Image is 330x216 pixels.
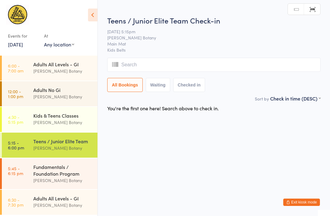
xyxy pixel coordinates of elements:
[146,78,170,92] button: Waiting
[2,158,97,189] a: 5:45 -6:15 pmFundamentals / Foundation Program[PERSON_NAME] Botany
[33,163,92,177] div: Fundamentals / Foundation Program
[107,58,321,72] input: Search
[44,41,74,48] div: Any location
[2,81,97,106] a: 12:00 -1:00 pmAdults No Gi[PERSON_NAME] Botany
[8,41,23,48] a: [DATE]
[33,93,92,100] div: [PERSON_NAME] Botany
[44,31,74,41] div: At
[33,61,92,68] div: Adults All Levels - GI
[107,35,311,41] span: [PERSON_NAME] Botany
[33,119,92,126] div: [PERSON_NAME] Botany
[107,78,143,92] button: All Bookings
[33,112,92,119] div: Kids & Teens Classes
[8,140,24,150] time: 5:15 - 6:00 pm
[107,15,321,25] h2: Teens / Junior Elite Team Check-in
[33,177,92,184] div: [PERSON_NAME] Botany
[2,190,97,215] a: 6:30 -7:30 pmAdults All Levels - GI[PERSON_NAME] Botany
[33,86,92,93] div: Adults No Gi
[2,56,97,81] a: 6:00 -7:00 amAdults All Levels - GI[PERSON_NAME] Botany
[6,5,29,25] img: Gracie Botany
[33,195,92,202] div: Adults All Levels - GI
[33,138,92,145] div: Teens / Junior Elite Team
[107,41,311,47] span: Main Mat
[8,197,24,207] time: 6:30 - 7:30 pm
[283,199,320,206] button: Exit kiosk mode
[255,96,269,102] label: Sort by
[107,47,321,53] span: Kids Belts
[8,166,23,176] time: 5:45 - 6:15 pm
[8,115,23,124] time: 4:30 - 5:15 pm
[33,202,92,209] div: [PERSON_NAME] Botany
[2,107,97,132] a: 4:30 -5:15 pmKids & Teens Classes[PERSON_NAME] Botany
[33,68,92,75] div: [PERSON_NAME] Botany
[8,31,38,41] div: Events for
[2,133,97,158] a: 5:15 -6:00 pmTeens / Junior Elite Team[PERSON_NAME] Botany
[8,63,24,73] time: 6:00 - 7:00 am
[33,145,92,152] div: [PERSON_NAME] Botany
[173,78,205,92] button: Checked in
[8,89,23,99] time: 12:00 - 1:00 pm
[270,95,321,102] div: Check in time (DESC)
[107,105,219,112] div: You're the first one here! Search above to check in.
[107,28,311,35] span: [DATE] 5:15pm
